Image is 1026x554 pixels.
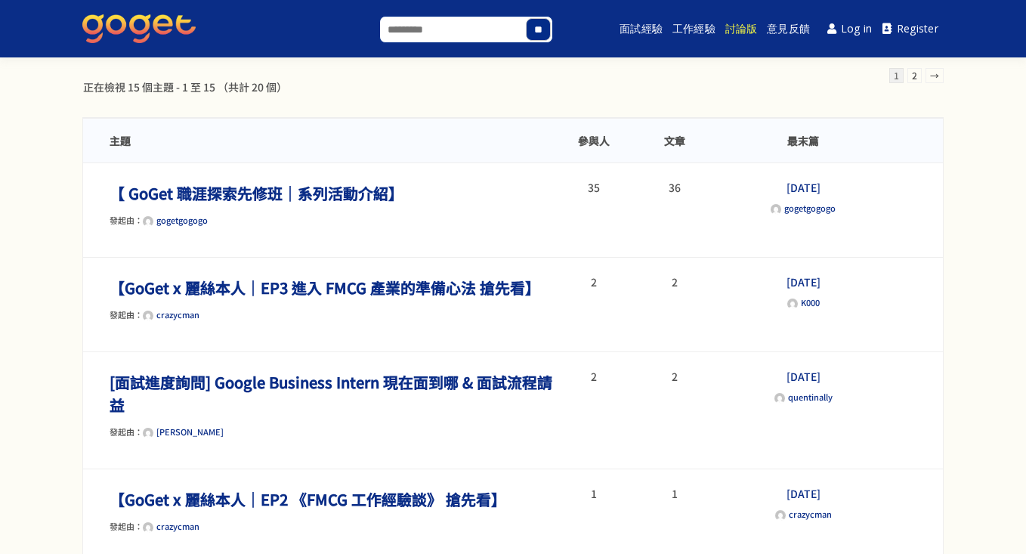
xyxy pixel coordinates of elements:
[156,426,224,438] span: [PERSON_NAME]
[789,508,832,520] span: crazycman
[553,277,634,287] li: 2
[110,426,224,438] span: 發起由：
[617,5,665,53] a: 面試經驗
[156,520,199,532] span: crazycman
[907,68,922,83] a: 2
[143,426,224,438] a: [PERSON_NAME]
[110,214,208,226] span: 發起由：
[143,308,199,320] a: crazycman
[670,5,718,53] a: 工作經驗
[110,134,553,147] li: 主題
[553,371,634,382] li: 2
[110,277,540,299] a: 【GoGet x 麗絲本人｜EP3 進入 FMCG 產業的準備心法 搶先看】
[634,371,715,382] li: 2
[156,214,208,226] span: gogetgogogo
[775,508,832,520] a: crazycman
[788,391,833,403] span: quentinally
[553,134,634,147] li: 參與人
[143,520,199,532] a: crazycman
[877,12,944,46] a: Register
[723,5,759,53] a: 討論版
[82,14,196,43] img: GoGet
[801,296,820,308] span: K000
[786,486,820,501] a: [DATE]
[715,134,892,147] li: 最末篇
[889,68,904,83] span: 1
[765,5,812,53] a: 意見反饋
[82,79,288,94] div: 正在檢視 15 個主題 - 1 至 15 （共計 20 個）
[634,277,715,287] li: 2
[774,391,833,403] a: quentinally
[110,182,403,204] a: 【 GoGet 職涯探索先修班｜系列活動介紹】
[787,296,820,308] a: K000
[143,214,208,226] a: gogetgogogo
[110,371,552,416] a: [面試進度詢問] Google Business Intern 現在面到哪 & 面試流程請益
[926,68,944,83] a: →
[110,488,506,510] a: 【GoGet x 麗絲本人｜EP2 《FMCG 工作經驗談》 搶先看】
[634,488,715,499] li: 1
[786,274,820,289] a: [DATE]
[786,180,820,195] a: [DATE]
[634,134,715,147] li: 文章
[784,202,836,214] span: gogetgogogo
[553,182,634,193] li: 35
[634,182,715,193] li: 36
[786,369,820,384] a: [DATE]
[156,308,199,320] span: crazycman
[822,12,878,46] a: Log in
[771,202,836,214] a: gogetgogogo
[592,5,944,53] nav: Main menu
[553,488,634,499] li: 1
[110,308,199,320] span: 發起由：
[110,520,199,532] span: 發起由：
